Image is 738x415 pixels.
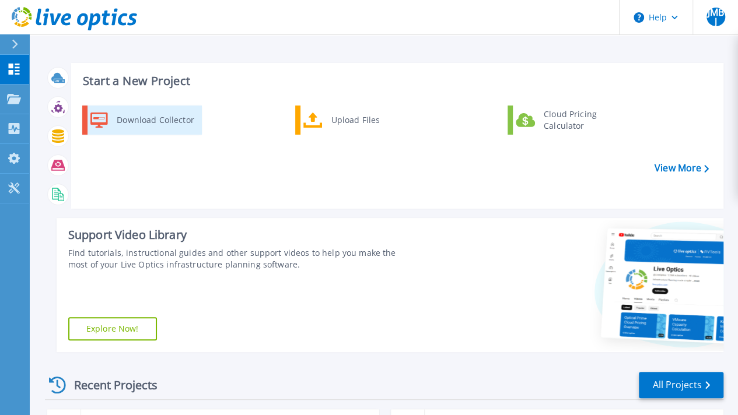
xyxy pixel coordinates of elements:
[83,75,708,87] h3: Start a New Project
[706,8,725,26] span: JMBJ
[68,227,415,242] div: Support Video Library
[508,105,627,135] a: Cloud Pricing Calculator
[326,108,412,132] div: Upload Files
[45,371,173,399] div: Recent Projects
[68,317,157,340] a: Explore Now!
[655,163,709,174] a: View More
[111,108,199,132] div: Download Collector
[538,108,624,132] div: Cloud Pricing Calculator
[639,372,723,398] a: All Projects
[295,105,415,135] a: Upload Files
[82,105,202,135] a: Download Collector
[68,247,415,270] div: Find tutorials, instructional guides and other support videos to help you make the most of your L...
